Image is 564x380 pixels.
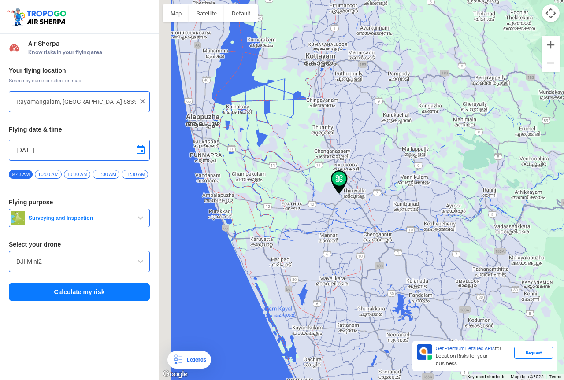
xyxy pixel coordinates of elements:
span: Get Premium Detailed APIs [436,345,495,351]
img: survey.png [11,211,25,225]
input: Search your flying location [16,96,136,107]
img: ic_tgdronemaps.svg [7,7,69,27]
img: Risk Scores [9,42,19,53]
input: Select Date [16,145,142,155]
span: 11:00 AM [93,170,119,179]
h3: Select your drone [9,241,150,247]
button: Keyboard shortcuts [468,374,505,380]
span: Surveying and Inspection [25,214,135,221]
img: Premium APIs [417,344,432,360]
button: Surveying and Inspection [9,209,150,227]
button: Zoom out [542,54,560,72]
button: Calculate my risk [9,283,150,301]
span: 10:30 AM [64,170,90,179]
div: for Location Risks for your business. [432,344,514,368]
div: Legends [183,354,206,365]
button: Map camera controls [542,4,560,22]
span: 9:43 AM [9,170,33,179]
h3: Flying purpose [9,199,150,205]
span: 11:30 AM [122,170,148,179]
h3: Your flying location [9,67,150,74]
span: Know risks in your flying area [28,49,150,56]
input: Search by name or Brand [16,256,142,267]
span: 10:00 AM [35,170,61,179]
img: Google [161,369,190,380]
button: Show satellite imagery [189,4,224,22]
a: Terms [549,374,561,379]
span: Map data ©2025 [511,374,544,379]
img: Legends [173,354,183,365]
span: Search by name or select on map [9,77,150,84]
h3: Flying date & time [9,126,150,133]
div: Request [514,347,553,359]
span: Air Sherpa [28,40,150,47]
img: ic_close.png [138,97,147,106]
a: Open this area in Google Maps (opens a new window) [161,369,190,380]
button: Show street map [163,4,189,22]
button: Zoom in [542,36,560,54]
